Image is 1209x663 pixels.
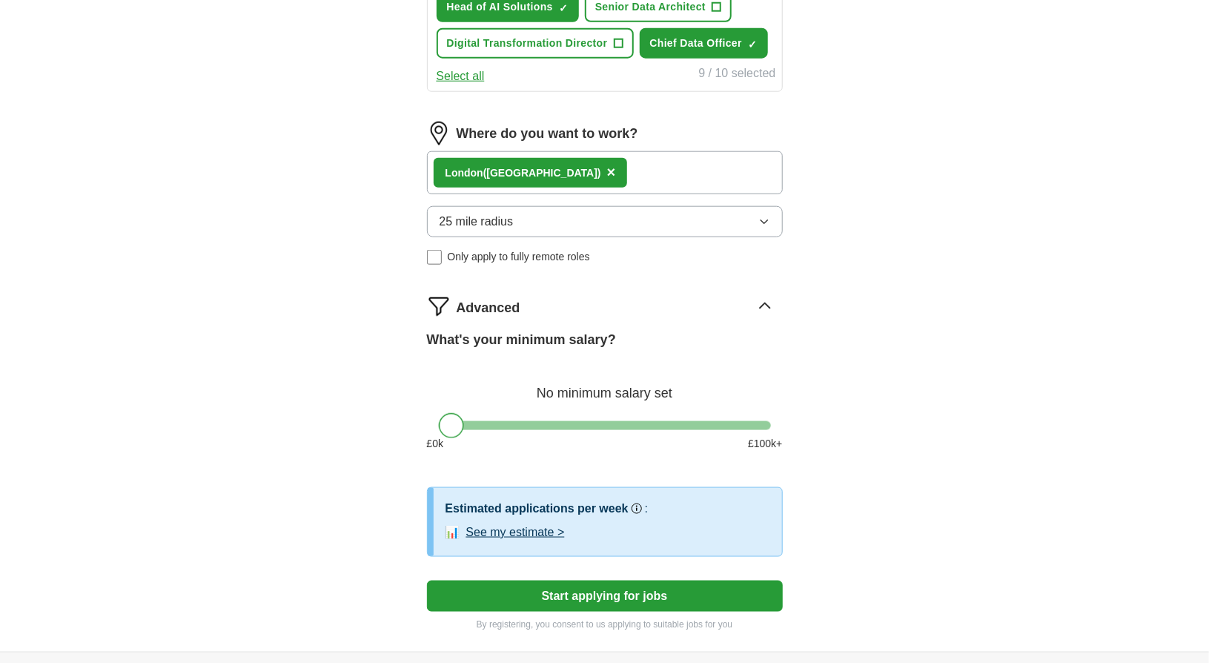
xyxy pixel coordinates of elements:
input: Only apply to fully remote roles [427,250,442,265]
span: 📊 [445,524,460,541]
span: 25 mile radius [440,213,514,231]
img: location.png [427,122,451,145]
div: No minimum salary set [427,368,783,403]
label: What's your minimum salary? [427,330,616,350]
span: Advanced [457,298,520,318]
button: See my estimate > [466,524,565,541]
strong: Lon [445,167,465,179]
span: £ 0 k [427,436,444,452]
button: Start applying for jobs [427,581,783,612]
span: Digital Transformation Director [447,36,608,51]
h3: : [645,500,648,518]
span: ✓ [559,2,568,14]
div: don [445,165,601,181]
button: Chief Data Officer✓ [640,28,769,59]
h3: Estimated applications per week [445,500,629,518]
span: Chief Data Officer [650,36,743,51]
span: Only apply to fully remote roles [448,249,590,265]
span: £ 100 k+ [748,436,782,452]
button: Select all [437,67,485,85]
span: ✓ [748,39,757,50]
img: filter [427,294,451,318]
span: ([GEOGRAPHIC_DATA]) [483,167,601,179]
button: 25 mile radius [427,206,783,237]
label: Where do you want to work? [457,124,638,144]
span: × [607,164,616,180]
button: × [607,162,616,184]
p: By registering, you consent to us applying to suitable jobs for you [427,618,783,631]
button: Digital Transformation Director [437,28,634,59]
div: 9 / 10 selected [698,65,775,85]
